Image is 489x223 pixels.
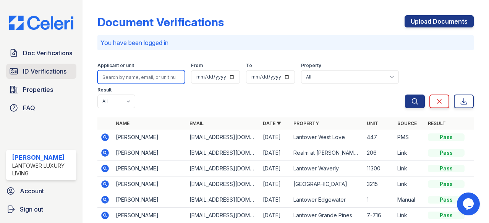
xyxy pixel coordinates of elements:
[364,145,394,161] td: 206
[191,63,203,69] label: From
[113,130,186,145] td: [PERSON_NAME]
[116,120,130,126] a: Name
[97,70,185,84] input: Search by name, email, or unit number
[186,192,260,208] td: [EMAIL_ADDRESS][DOMAIN_NAME]
[97,87,112,93] label: Result
[290,130,364,145] td: Lantower West Love
[260,176,290,192] td: [DATE]
[394,176,425,192] td: Link
[405,15,474,27] a: Upload Documents
[260,161,290,176] td: [DATE]
[6,100,76,116] a: FAQ
[20,205,43,214] span: Sign out
[263,120,281,126] a: Date ▼
[186,130,260,145] td: [EMAIL_ADDRESS][DOMAIN_NAME]
[6,64,76,79] a: ID Verifications
[186,161,260,176] td: [EMAIL_ADDRESS][DOMAIN_NAME]
[3,202,79,217] a: Sign out
[23,85,53,94] span: Properties
[428,149,465,157] div: Pass
[428,180,465,188] div: Pass
[113,145,186,161] td: [PERSON_NAME]
[260,192,290,208] td: [DATE]
[290,161,364,176] td: Lantower Waverly
[290,192,364,208] td: Lantower Edgewater
[246,63,252,69] label: To
[20,186,44,196] span: Account
[293,120,319,126] a: Property
[113,161,186,176] td: [PERSON_NAME]
[428,212,465,219] div: Pass
[428,196,465,204] div: Pass
[364,176,394,192] td: 3215
[290,176,364,192] td: [GEOGRAPHIC_DATA]
[364,161,394,176] td: 11300
[397,120,417,126] a: Source
[364,192,394,208] td: 1
[12,153,73,162] div: [PERSON_NAME]
[394,192,425,208] td: Manual
[23,48,72,58] span: Doc Verifications
[23,103,35,112] span: FAQ
[12,162,73,177] div: Lantower Luxury Living
[290,145,364,161] td: Realm at [PERSON_NAME][GEOGRAPHIC_DATA]
[100,38,471,47] p: You have been logged in
[113,192,186,208] td: [PERSON_NAME]
[367,120,378,126] a: Unit
[394,161,425,176] td: Link
[186,176,260,192] td: [EMAIL_ADDRESS][DOMAIN_NAME]
[394,145,425,161] td: Link
[97,63,134,69] label: Applicant or unit
[189,120,204,126] a: Email
[3,183,79,199] a: Account
[6,45,76,61] a: Doc Verifications
[428,165,465,172] div: Pass
[23,67,66,76] span: ID Verifications
[113,176,186,192] td: [PERSON_NAME]
[457,193,481,215] iframe: chat widget
[301,63,321,69] label: Property
[428,133,465,141] div: Pass
[6,82,76,97] a: Properties
[364,130,394,145] td: 447
[97,15,224,29] div: Document Verifications
[3,16,79,30] img: CE_Logo_Blue-a8612792a0a2168367f1c8372b55b34899dd931a85d93a1a3d3e32e68fde9ad4.png
[394,130,425,145] td: PMS
[260,130,290,145] td: [DATE]
[260,145,290,161] td: [DATE]
[186,145,260,161] td: [EMAIL_ADDRESS][DOMAIN_NAME]
[428,120,446,126] a: Result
